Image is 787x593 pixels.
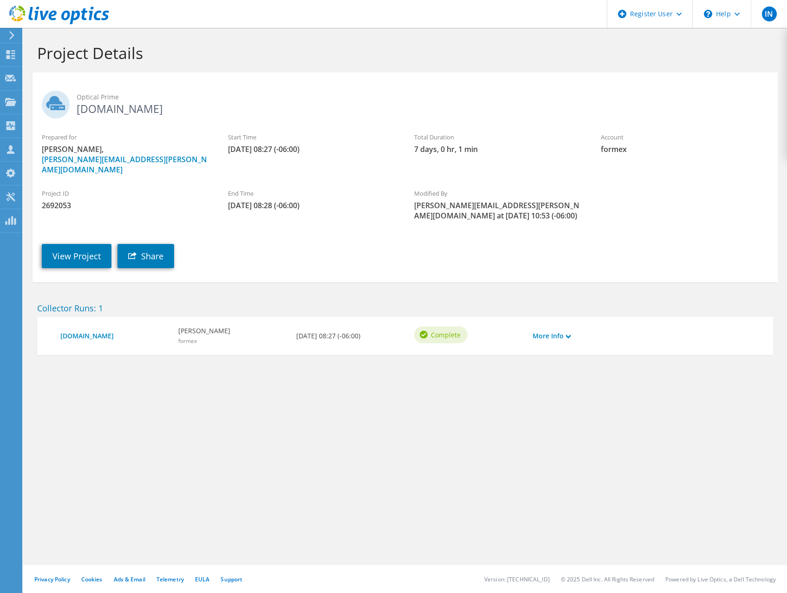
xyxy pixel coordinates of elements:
[37,303,773,313] h2: Collector Runs: 1
[414,200,582,221] span: [PERSON_NAME][EMAIL_ADDRESS][PERSON_NAME][DOMAIN_NAME] at [DATE] 10:53 (-06:00)
[228,189,396,198] label: End Time
[704,10,712,18] svg: \n
[117,244,174,268] a: Share
[42,154,207,175] a: [PERSON_NAME][EMAIL_ADDRESS][PERSON_NAME][DOMAIN_NAME]
[228,132,396,142] label: Start Time
[178,326,230,336] b: [PERSON_NAME]
[195,575,209,583] a: EULA
[42,189,209,198] label: Project ID
[156,575,184,583] a: Telemetry
[37,43,768,63] h1: Project Details
[561,575,654,583] li: © 2025 Dell Inc. All Rights Reserved
[533,331,571,341] a: More Info
[42,244,111,268] a: View Project
[228,144,396,154] span: [DATE] 08:27 (-06:00)
[221,575,242,583] a: Support
[601,144,768,154] span: formex
[431,329,461,340] span: Complete
[42,132,209,142] label: Prepared for
[414,189,582,198] label: Modified By
[228,200,396,211] span: [DATE] 08:28 (-06:00)
[762,7,777,21] span: IN
[81,575,103,583] a: Cookies
[414,144,582,154] span: 7 days, 0 hr, 1 min
[77,92,768,102] span: Optical Prime
[42,200,209,211] span: 2692053
[114,575,145,583] a: Ads & Email
[178,337,197,345] span: formex
[665,575,776,583] li: Powered by Live Optics, a Dell Technology
[296,331,360,341] b: [DATE] 08:27 (-06:00)
[34,575,70,583] a: Privacy Policy
[484,575,550,583] li: Version: [TECHNICAL_ID]
[414,132,582,142] label: Total Duration
[60,331,169,341] a: [DOMAIN_NAME]
[601,132,768,142] label: Account
[42,91,768,114] h2: [DOMAIN_NAME]
[42,144,209,175] span: [PERSON_NAME],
